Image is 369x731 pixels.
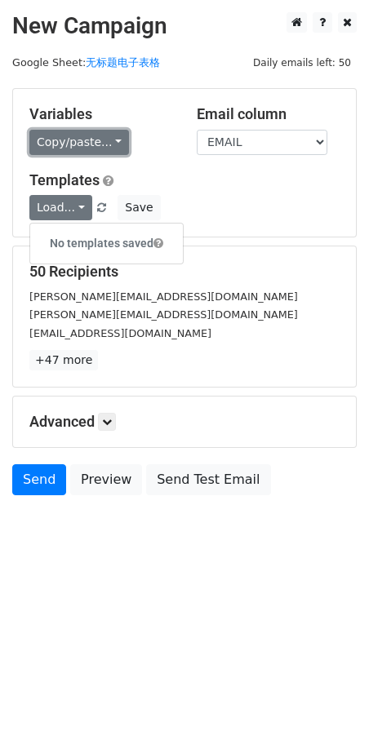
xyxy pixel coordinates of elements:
a: Preview [70,464,142,495]
small: [EMAIL_ADDRESS][DOMAIN_NAME] [29,327,211,339]
h6: No templates saved [30,230,183,257]
a: Send Test Email [146,464,270,495]
h5: Variables [29,105,172,123]
a: Copy/paste... [29,130,129,155]
h2: New Campaign [12,12,357,40]
button: Save [118,195,160,220]
h5: Advanced [29,413,340,431]
h5: Email column [197,105,340,123]
a: Templates [29,171,100,188]
a: Send [12,464,66,495]
a: Daily emails left: 50 [247,56,357,69]
small: Google Sheet: [12,56,160,69]
a: +47 more [29,350,98,370]
span: Daily emails left: 50 [247,54,357,72]
h5: 50 Recipients [29,263,340,281]
div: 聊天小组件 [287,653,369,731]
a: 无标题电子表格 [86,56,160,69]
a: Load... [29,195,92,220]
small: [PERSON_NAME][EMAIL_ADDRESS][DOMAIN_NAME] [29,290,298,303]
iframe: Chat Widget [287,653,369,731]
small: [PERSON_NAME][EMAIL_ADDRESS][DOMAIN_NAME] [29,308,298,321]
